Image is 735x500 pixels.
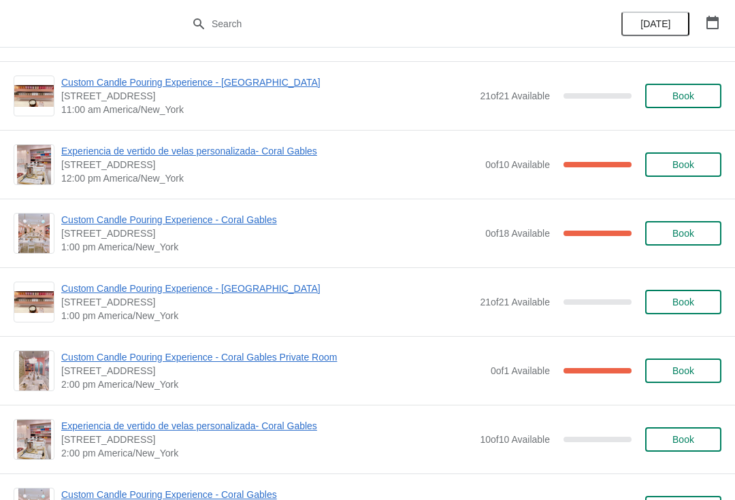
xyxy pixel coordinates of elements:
[672,365,694,376] span: Book
[485,159,550,170] span: 0 of 10 Available
[645,152,721,177] button: Book
[61,227,478,240] span: [STREET_ADDRESS]
[640,18,670,29] span: [DATE]
[18,214,50,253] img: Custom Candle Pouring Experience - Coral Gables | 154 Giralda Avenue, Coral Gables, FL, USA | 1:0...
[645,427,721,452] button: Book
[61,378,484,391] span: 2:00 pm America/New_York
[61,103,473,116] span: 11:00 am America/New_York
[672,228,694,239] span: Book
[61,158,478,171] span: [STREET_ADDRESS]
[645,84,721,108] button: Book
[61,446,473,460] span: 2:00 pm America/New_York
[61,419,473,433] span: Experiencia de vertido de velas personalizada- Coral Gables
[672,90,694,101] span: Book
[645,290,721,314] button: Book
[480,90,550,101] span: 21 of 21 Available
[491,365,550,376] span: 0 of 1 Available
[645,221,721,246] button: Book
[672,297,694,307] span: Book
[61,240,478,254] span: 1:00 pm America/New_York
[61,213,478,227] span: Custom Candle Pouring Experience - Coral Gables
[14,85,54,107] img: Custom Candle Pouring Experience - Fort Lauderdale | 914 East Las Olas Boulevard, Fort Lauderdale...
[17,145,51,184] img: Experiencia de vertido de velas personalizada- Coral Gables | 154 Giralda Avenue, Coral Gables, F...
[14,291,54,314] img: Custom Candle Pouring Experience - Fort Lauderdale | 914 East Las Olas Boulevard, Fort Lauderdale...
[480,434,550,445] span: 10 of 10 Available
[61,433,473,446] span: [STREET_ADDRESS]
[211,12,551,36] input: Search
[61,144,478,158] span: Experiencia de vertido de velas personalizada- Coral Gables
[61,350,484,364] span: Custom Candle Pouring Experience - Coral Gables Private Room
[621,12,689,36] button: [DATE]
[645,359,721,383] button: Book
[61,295,473,309] span: [STREET_ADDRESS]
[19,351,49,390] img: Custom Candle Pouring Experience - Coral Gables Private Room | 154 Giralda Avenue, Coral Gables, ...
[672,434,694,445] span: Book
[480,297,550,307] span: 21 of 21 Available
[61,171,478,185] span: 12:00 pm America/New_York
[485,228,550,239] span: 0 of 18 Available
[672,159,694,170] span: Book
[61,364,484,378] span: [STREET_ADDRESS]
[61,76,473,89] span: Custom Candle Pouring Experience - [GEOGRAPHIC_DATA]
[61,282,473,295] span: Custom Candle Pouring Experience - [GEOGRAPHIC_DATA]
[61,309,473,322] span: 1:00 pm America/New_York
[61,89,473,103] span: [STREET_ADDRESS]
[17,420,51,459] img: Experiencia de vertido de velas personalizada- Coral Gables | 154 Giralda Avenue, Coral Gables, F...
